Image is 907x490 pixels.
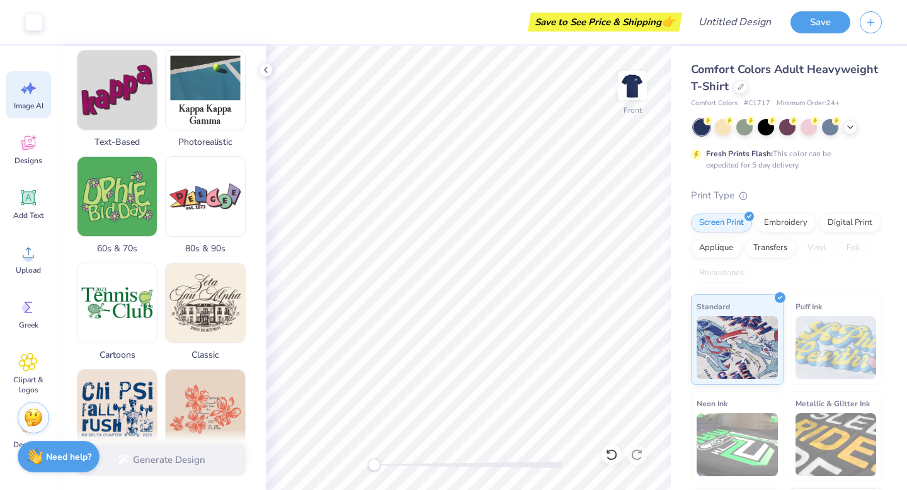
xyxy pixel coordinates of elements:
[756,214,816,232] div: Embroidery
[697,413,778,476] img: Neon Ink
[166,157,245,236] img: 80s & 90s
[166,50,245,130] img: Photorealistic
[77,50,157,130] img: Text-Based
[77,348,157,362] span: Cartoons
[13,440,43,450] span: Decorate
[697,397,727,410] span: Neon Ink
[368,459,380,471] div: Accessibility label
[8,375,49,395] span: Clipart & logos
[166,370,245,449] img: Handdrawn
[77,263,157,343] img: Cartoons
[691,239,741,258] div: Applique
[166,263,245,343] img: Classic
[819,214,881,232] div: Digital Print
[744,98,770,109] span: # C1717
[691,264,752,283] div: Rhinestones
[624,105,642,116] div: Front
[16,265,41,275] span: Upload
[165,242,246,255] span: 80s & 90s
[838,239,868,258] div: Foil
[745,239,796,258] div: Transfers
[46,451,91,463] strong: Need help?
[697,300,730,313] span: Standard
[77,157,157,236] img: 60s & 70s
[691,188,882,203] div: Print Type
[620,73,645,98] img: Front
[77,242,157,255] span: 60s & 70s
[796,316,877,379] img: Puff Ink
[777,98,840,109] span: Minimum Order: 24 +
[796,413,877,476] img: Metallic & Glitter Ink
[691,214,752,232] div: Screen Print
[691,62,878,94] span: Comfort Colors Adult Heavyweight T-Shirt
[14,156,42,166] span: Designs
[799,239,835,258] div: Vinyl
[165,348,246,362] span: Classic
[697,316,778,379] img: Standard
[706,149,773,159] strong: Fresh Prints Flash:
[19,320,38,330] span: Greek
[77,135,157,149] span: Text-Based
[691,98,738,109] span: Comfort Colors
[796,397,870,410] span: Metallic & Glitter Ink
[661,14,675,29] span: 👉
[77,370,157,449] img: Grunge
[165,135,246,149] span: Photorealistic
[706,148,861,171] div: This color can be expedited for 5 day delivery.
[796,300,822,313] span: Puff Ink
[14,101,43,111] span: Image AI
[688,9,781,35] input: Untitled Design
[790,11,850,33] button: Save
[13,210,43,220] span: Add Text
[531,13,679,31] div: Save to See Price & Shipping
